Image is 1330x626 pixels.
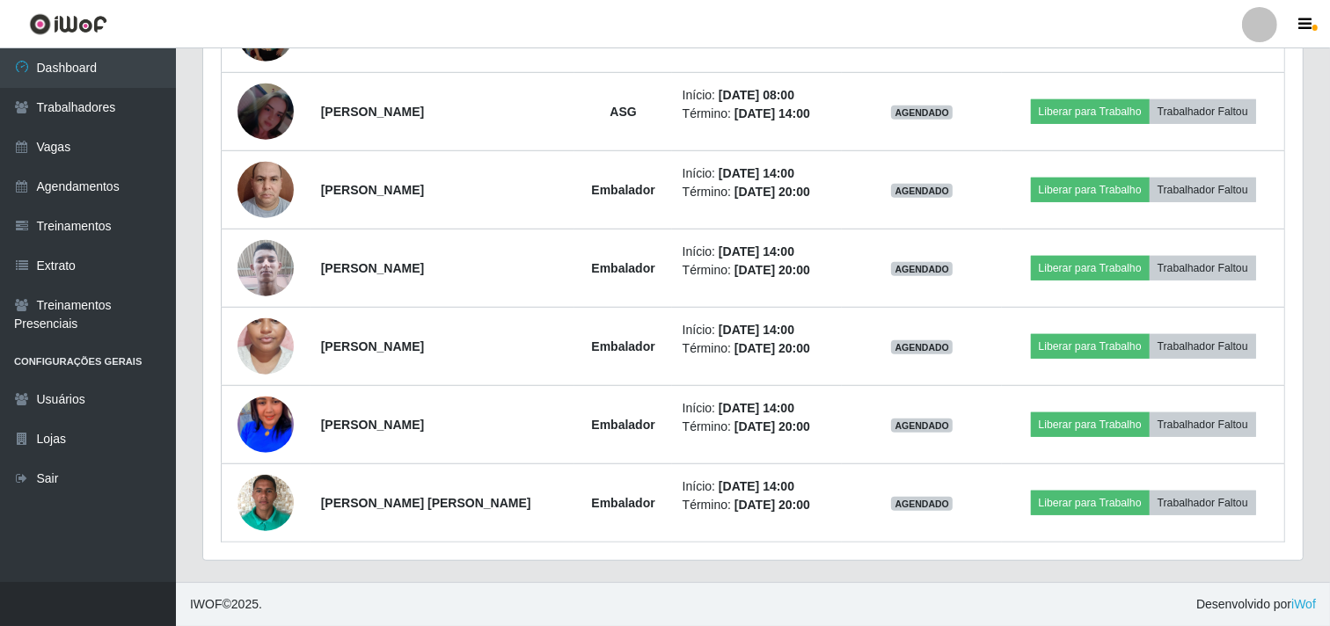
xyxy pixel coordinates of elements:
[237,364,294,486] img: 1736158930599.jpeg
[683,418,832,436] li: Término:
[891,106,953,120] span: AGENDADO
[719,88,794,102] time: [DATE] 08:00
[683,164,832,183] li: Início:
[891,262,953,276] span: AGENDADO
[683,105,832,123] li: Término:
[237,465,294,540] img: 1750010354440.jpeg
[591,496,654,510] strong: Embalador
[734,419,810,433] time: [DATE] 20:00
[1291,597,1316,611] a: iWof
[1031,178,1150,202] button: Liberar para Trabalho
[321,339,424,353] strong: [PERSON_NAME]
[734,185,810,199] time: [DATE] 20:00
[237,284,294,409] img: 1713530929914.jpeg
[734,263,810,277] time: [DATE] 20:00
[719,323,794,337] time: [DATE] 14:00
[610,105,636,119] strong: ASG
[683,339,832,358] li: Término:
[891,340,953,354] span: AGENDADO
[591,339,654,353] strong: Embalador
[719,479,794,493] time: [DATE] 14:00
[321,261,424,275] strong: [PERSON_NAME]
[1031,256,1150,280] button: Liberar para Trabalho
[1150,491,1256,515] button: Trabalhador Faltou
[891,184,953,198] span: AGENDADO
[1150,178,1256,202] button: Trabalhador Faltou
[1031,99,1150,124] button: Liberar para Trabalho
[1150,256,1256,280] button: Trabalhador Faltou
[734,498,810,512] time: [DATE] 20:00
[683,399,832,418] li: Início:
[237,152,294,227] img: 1708352184116.jpeg
[591,183,654,197] strong: Embalador
[891,497,953,511] span: AGENDADO
[321,418,424,432] strong: [PERSON_NAME]
[29,13,107,35] img: CoreUI Logo
[734,341,810,355] time: [DATE] 20:00
[591,418,654,432] strong: Embalador
[683,496,832,514] li: Término:
[719,401,794,415] time: [DATE] 14:00
[1031,412,1150,437] button: Liberar para Trabalho
[237,62,294,162] img: 1750085775570.jpeg
[683,183,832,201] li: Término:
[190,597,223,611] span: IWOF
[591,261,654,275] strong: Embalador
[1150,99,1256,124] button: Trabalhador Faltou
[1196,595,1316,614] span: Desenvolvido por
[719,244,794,258] time: [DATE] 14:00
[683,243,832,261] li: Início:
[321,105,424,119] strong: [PERSON_NAME]
[1150,412,1256,437] button: Trabalhador Faltou
[891,419,953,433] span: AGENDADO
[683,261,832,280] li: Término:
[734,106,810,120] time: [DATE] 14:00
[1150,334,1256,359] button: Trabalhador Faltou
[237,230,294,305] img: 1713526762317.jpeg
[1031,334,1150,359] button: Liberar para Trabalho
[719,166,794,180] time: [DATE] 14:00
[190,595,262,614] span: © 2025 .
[683,86,832,105] li: Início:
[321,496,531,510] strong: [PERSON_NAME] [PERSON_NAME]
[683,321,832,339] li: Início:
[683,477,832,496] li: Início:
[321,183,424,197] strong: [PERSON_NAME]
[1031,491,1150,515] button: Liberar para Trabalho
